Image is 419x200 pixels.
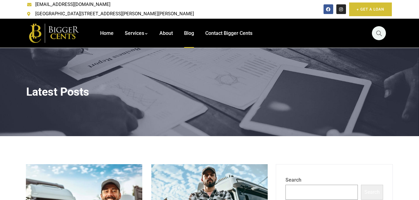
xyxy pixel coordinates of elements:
[205,30,252,36] span: Contact Bigger Cents
[125,30,144,36] span: Services
[184,30,194,36] span: Blog
[159,19,173,48] a: About
[27,22,82,44] img: Home
[34,9,194,19] span: [GEOGRAPHIC_DATA][STREET_ADDRESS][PERSON_NAME][PERSON_NAME]
[349,2,392,16] a: + Get A Loan
[184,19,194,48] a: Blog
[125,19,148,48] a: Services
[285,175,383,185] label: Search
[159,30,173,36] span: About
[205,19,252,48] a: Contact Bigger Cents
[100,30,114,36] span: Home
[357,6,384,12] span: + Get A Loan
[100,19,114,48] a: Home
[26,85,393,99] h2: Latest posts
[361,185,383,200] button: Search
